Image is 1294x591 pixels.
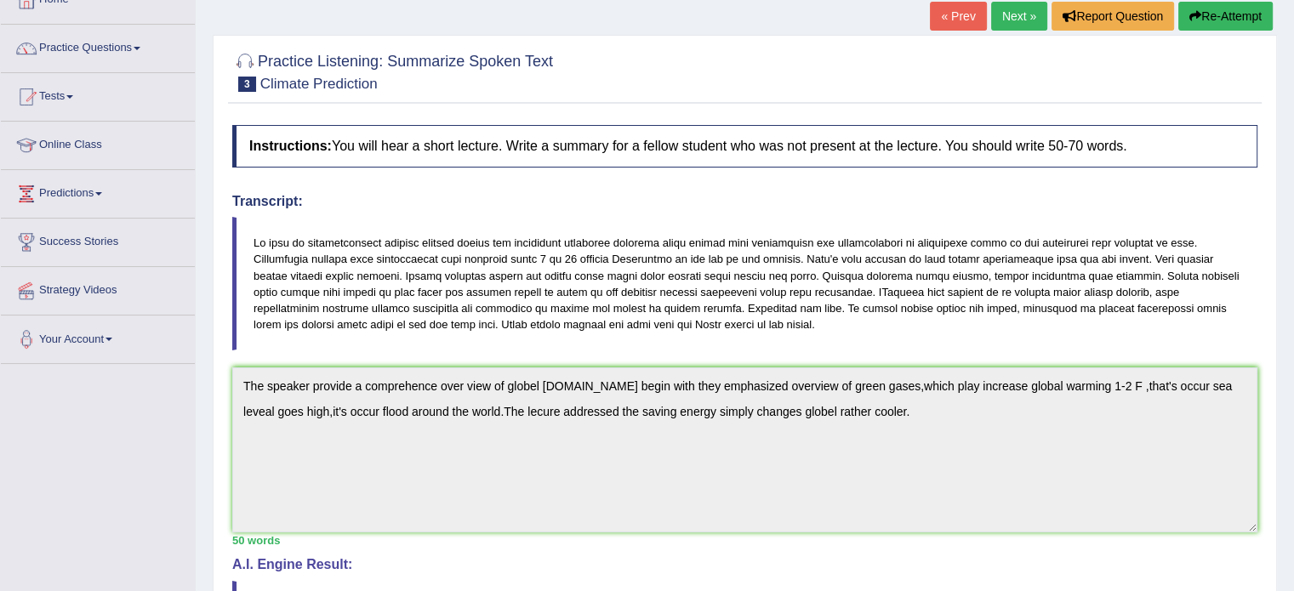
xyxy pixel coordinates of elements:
[232,49,553,92] h2: Practice Listening: Summarize Spoken Text
[232,125,1257,168] h4: You will hear a short lecture. Write a summary for a fellow student who was not present at the le...
[1178,2,1273,31] button: Re-Attempt
[930,2,986,31] a: « Prev
[232,557,1257,572] h4: A.I. Engine Result:
[991,2,1047,31] a: Next »
[1,219,195,261] a: Success Stories
[1,170,195,213] a: Predictions
[260,76,378,92] small: Climate Prediction
[232,532,1257,548] div: 50 words
[1,73,195,116] a: Tests
[1,25,195,67] a: Practice Questions
[249,139,332,153] b: Instructions:
[232,217,1257,350] blockquote: Lo ipsu do sitametconsect adipisc elitsed doeius tem incididunt utlaboree dolorema aliqu enimad m...
[1,122,195,164] a: Online Class
[232,194,1257,209] h4: Transcript:
[238,77,256,92] span: 3
[1,267,195,310] a: Strategy Videos
[1,315,195,358] a: Your Account
[1052,2,1174,31] button: Report Question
